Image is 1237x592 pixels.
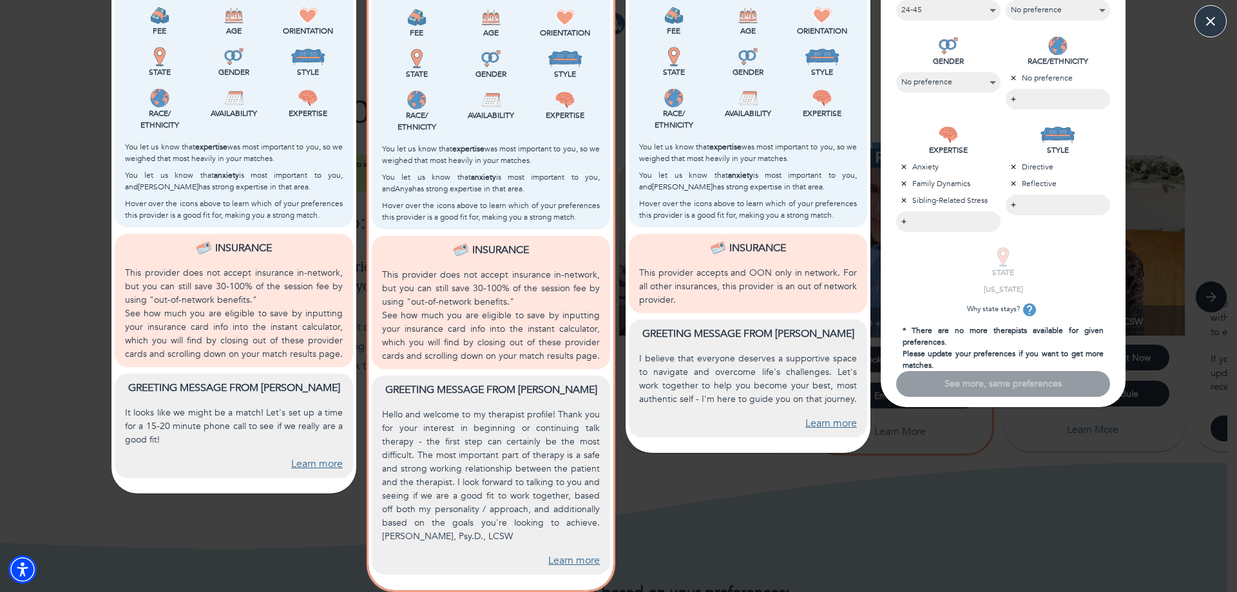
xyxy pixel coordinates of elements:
img: Gender [224,47,244,66]
img: STATE [993,247,1013,267]
img: Expertise [298,88,318,108]
p: Insurance [729,240,786,256]
p: Age [199,25,268,37]
p: Hover over the icons above to learn which of your preferences this provider is a good fit for, ma... [639,198,857,221]
p: Insurance [472,242,529,258]
b: expertise [195,142,227,152]
p: STATE [951,267,1055,278]
img: Race/<br />Ethnicity [407,90,427,110]
div: This provider is licensed to work in your state. [639,47,708,78]
img: Style [805,47,840,66]
p: Family Dynamics [896,178,1001,189]
p: You let us know that is most important to you, and [PERSON_NAME] has strong expertise in that area. [125,169,343,193]
p: State [382,68,451,80]
p: It looks like we might be a match! Let's set up a time for a 15-20 minute phone call to see if we... [125,406,343,446]
p: Hover over the icons above to learn which of your preferences this provider is a good fit for, ma... [382,200,600,223]
img: Style [291,47,326,66]
div: This provider is licensed to work in your state. [125,47,194,78]
p: Race/ Ethnicity [382,110,451,133]
p: Orientation [274,25,343,37]
p: Style [531,68,600,80]
p: * There are no more therapists available for given preferences. Please update your preferences if... [896,325,1110,371]
p: State [639,66,708,78]
p: Style [788,66,857,78]
p: Insurance [215,240,272,256]
p: No preference [1006,72,1110,84]
p: GENDER [896,55,1001,67]
p: Race/ Ethnicity [639,108,708,131]
p: You let us know that was most important to you, so we weighed that most heavily in your matches. [639,141,857,164]
p: State [125,66,194,78]
div: Accessibility Menu [8,555,37,584]
p: Expertise [531,110,600,121]
p: Age [456,27,525,39]
img: GENDER [939,36,958,55]
p: Availability [456,110,525,121]
p: See how much you are eligible to save by inputting your insurance card info into the instant calc... [125,307,343,361]
img: Orientation [298,6,318,25]
a: Learn more [291,457,343,472]
p: RACE/ETHNICITY [1006,55,1110,67]
b: anxiety [471,172,496,182]
a: Learn more [548,553,600,568]
img: Gender [738,47,758,66]
a: Learn more [805,416,857,431]
p: Style [274,66,343,78]
p: Gender [199,66,268,78]
p: Greeting message from [PERSON_NAME] [639,326,857,341]
img: Orientation [555,8,575,27]
p: See how much you are eligible to save by inputting your insurance card info into the instant calc... [382,309,600,363]
p: Gender [456,68,525,80]
p: Age [713,25,782,37]
div: This provider is licensed to work in your state. [382,49,451,80]
p: Availability [199,108,268,119]
img: Availability [224,88,244,108]
p: Fee [639,25,708,37]
p: You let us know that was most important to you, so we weighed that most heavily in your matches. [382,143,600,166]
img: Age [224,6,244,25]
p: Orientation [788,25,857,37]
b: anxiety [214,170,239,180]
img: State [150,47,169,66]
p: You let us know that is most important to you, and Anya has strong expertise in that area. [382,171,600,195]
p: Why state stays? [951,300,1055,320]
p: This provider does not accept insurance in-network, but you can still save 30-100% of the session... [382,268,600,309]
img: State [407,49,427,68]
img: Expertise [555,90,575,110]
b: expertise [452,144,484,154]
p: You let us know that was most important to you, so we weighed that most heavily in your matches. [125,141,343,164]
p: I believe that everyone deserves a supportive space to navigate and overcome life's challenges. L... [639,352,857,406]
img: Availability [738,88,758,108]
p: Anxiety [896,161,1001,173]
p: This provider does not accept insurance in-network, but you can still save 30-100% of the session... [125,266,343,307]
img: Style [548,49,583,68]
img: RACE/ETHNICITY [1048,36,1068,55]
b: anxiety [728,170,753,180]
img: Age [481,8,501,27]
p: STYLE [1006,144,1110,156]
p: Orientation [531,27,600,39]
img: Age [738,6,758,25]
img: Race/<br />Ethnicity [150,88,169,108]
p: Greeting message from [PERSON_NAME] [382,382,600,397]
p: [US_STATE] [951,283,1055,295]
img: Race/<br />Ethnicity [664,88,684,108]
p: Gender [713,66,782,78]
img: Fee [150,6,169,25]
img: Expertise [812,88,832,108]
p: You let us know that is most important to you, and [PERSON_NAME] has strong expertise in that area. [639,169,857,193]
p: Race/ Ethnicity [125,108,194,131]
img: State [664,47,684,66]
p: Greeting message from [PERSON_NAME] [125,380,343,396]
img: Availability [481,90,501,110]
p: Reflective [1006,178,1110,189]
p: Sibling-Related Stress [896,195,1001,206]
button: tooltip [1020,300,1039,320]
p: Expertise [274,108,343,119]
img: STYLE [1040,125,1075,144]
img: Orientation [812,6,832,25]
p: Availability [713,108,782,119]
p: Fee [382,27,451,39]
img: Fee [664,6,684,25]
img: EXPERTISE [939,125,958,144]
